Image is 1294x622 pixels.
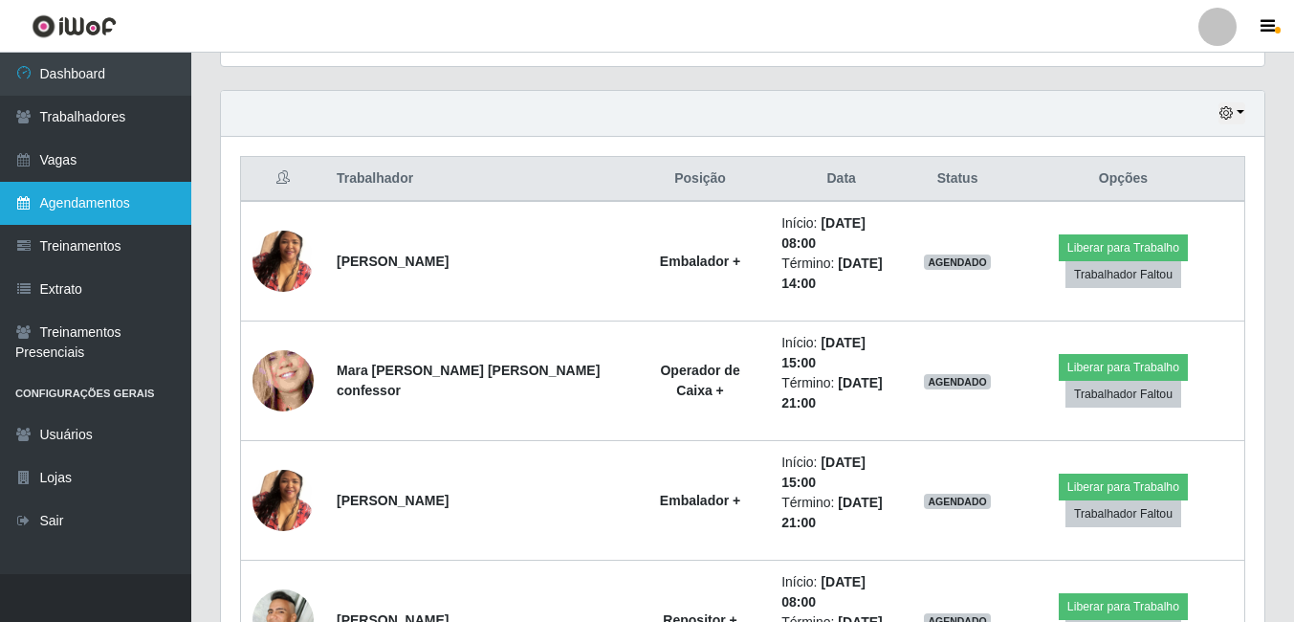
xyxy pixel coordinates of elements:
[924,494,991,509] span: AGENDADO
[252,207,314,316] img: 1700469909448.jpeg
[1002,157,1245,202] th: Opções
[337,254,449,269] strong: [PERSON_NAME]
[337,493,449,508] strong: [PERSON_NAME]
[781,455,866,490] time: [DATE] 15:00
[1059,354,1188,381] button: Liberar para Trabalho
[630,157,770,202] th: Posição
[770,157,912,202] th: Data
[781,333,901,373] li: Início:
[781,213,901,254] li: Início:
[912,157,1002,202] th: Status
[781,572,901,612] li: Início:
[781,254,901,294] li: Término:
[252,446,314,555] img: 1700469909448.jpeg
[337,363,600,398] strong: Mara [PERSON_NAME] [PERSON_NAME] confessor
[32,14,117,38] img: CoreUI Logo
[781,493,901,533] li: Término:
[1065,381,1181,408] button: Trabalhador Faltou
[660,363,739,398] strong: Operador de Caixa +
[781,373,901,413] li: Término:
[660,254,740,269] strong: Embalador +
[252,315,314,448] img: 1650948199907.jpeg
[325,157,630,202] th: Trabalhador
[1065,500,1181,527] button: Trabalhador Faltou
[781,574,866,610] time: [DATE] 08:00
[1059,593,1188,620] button: Liberar para Trabalho
[924,255,991,270] span: AGENDADO
[781,215,866,251] time: [DATE] 08:00
[781,335,866,370] time: [DATE] 15:00
[924,374,991,389] span: AGENDADO
[1065,261,1181,288] button: Trabalhador Faltou
[1059,234,1188,261] button: Liberar para Trabalho
[781,453,901,493] li: Início:
[1059,474,1188,500] button: Liberar para Trabalho
[660,493,740,508] strong: Embalador +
